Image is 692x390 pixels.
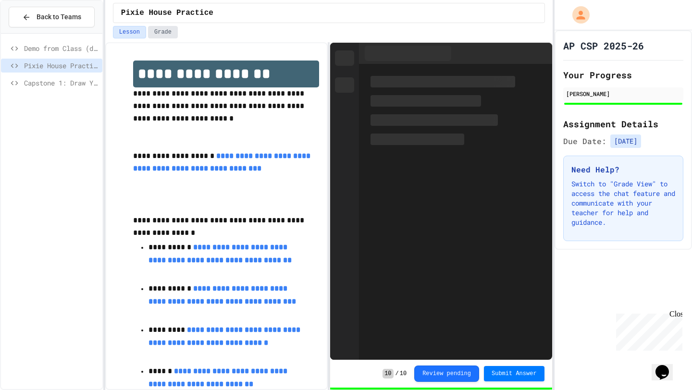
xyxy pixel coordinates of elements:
span: Demo from Class (don't do until we discuss) [24,43,99,53]
span: Due Date: [563,135,606,147]
span: Pixie House Practice [24,61,99,71]
button: Review pending [414,366,479,382]
span: 10 [400,370,407,378]
h2: Assignment Details [563,117,683,131]
span: / [395,370,399,378]
div: My Account [562,4,592,26]
span: Submit Answer [492,370,537,378]
button: Back to Teams [9,7,95,27]
span: [DATE] [610,134,641,148]
button: Lesson [113,26,146,38]
span: Back to Teams [37,12,81,22]
h3: Need Help? [571,164,675,175]
div: Chat with us now!Close [4,4,66,61]
iframe: chat widget [652,352,682,380]
h1: AP CSP 2025-26 [563,39,644,52]
span: Pixie House Practice [121,7,213,19]
div: [PERSON_NAME] [566,89,680,98]
span: 10 [383,369,393,378]
button: Submit Answer [484,366,544,381]
h2: Your Progress [563,68,683,82]
span: Capstone 1: Draw Your Dragon [24,78,99,88]
p: Switch to "Grade View" to access the chat feature and communicate with your teacher for help and ... [571,179,675,227]
iframe: chat widget [612,310,682,351]
button: Grade [148,26,178,38]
